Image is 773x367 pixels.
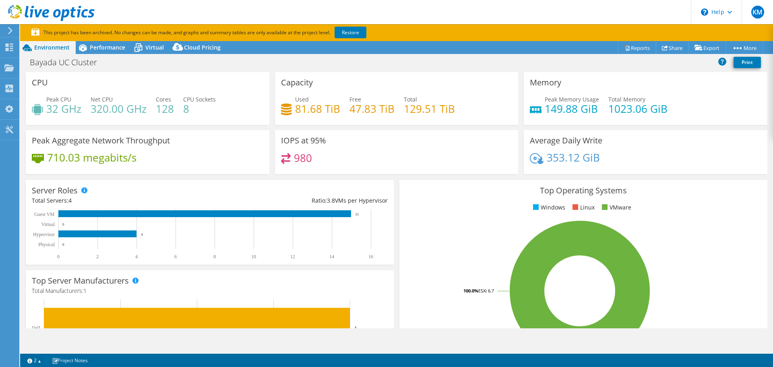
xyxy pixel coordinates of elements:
h3: Memory [530,78,561,87]
text: 10 [251,254,256,259]
text: 0 [62,243,64,247]
text: Dell [32,325,40,331]
li: Linux [570,203,595,212]
h4: 320.00 GHz [91,104,147,113]
h3: IOPS at 95% [281,136,326,145]
span: Virtual [145,44,164,51]
h3: Capacity [281,78,313,87]
h4: 980 [294,153,312,162]
span: KM [751,6,764,19]
text: 4 [354,325,357,330]
li: VMware [600,203,631,212]
h1: Bayada UC Cluster [26,58,110,67]
h4: 8 [183,104,216,113]
span: Peak CPU [46,95,71,103]
h3: Top Server Manufacturers [32,276,129,285]
h4: 129.51 TiB [404,104,455,113]
a: 2 [22,355,47,365]
li: Windows [531,203,565,212]
tspan: ESXi 6.7 [478,288,494,294]
h3: Top Operating Systems [405,186,761,195]
a: Project Notes [46,355,93,365]
a: More [725,41,763,54]
a: Print [734,57,761,68]
span: Environment [34,44,70,51]
text: Guest VM [34,211,54,217]
h3: Average Daily Write [530,136,602,145]
text: 0 [62,222,64,226]
h3: Peak Aggregate Network Throughput [32,136,170,145]
svg: \n [701,8,708,16]
span: Total [404,95,417,103]
span: CPU Sockets [183,95,216,103]
text: 4 [141,232,143,236]
span: Peak Memory Usage [545,95,599,103]
h3: Server Roles [32,186,78,195]
text: 6 [174,254,177,259]
text: 4 [135,254,138,259]
h4: 710.03 megabits/s [47,153,136,162]
span: Used [295,95,309,103]
h4: 149.88 GiB [545,104,599,113]
text: 16 [368,254,373,259]
div: Total Servers: [32,196,210,205]
span: Free [349,95,361,103]
h4: 47.83 TiB [349,104,395,113]
text: Virtual [41,222,55,227]
a: Reports [618,41,656,54]
h3: CPU [32,78,48,87]
text: Physical [38,242,55,247]
h4: 128 [156,104,174,113]
h4: Total Manufacturers: [32,286,388,295]
span: Cloud Pricing [184,44,221,51]
span: Net CPU [91,95,113,103]
h4: 1023.06 GiB [608,104,668,113]
h4: 32 GHz [46,104,81,113]
text: Hypervisor [33,232,55,237]
text: 14 [329,254,334,259]
text: 0 [57,254,60,259]
h4: 81.68 TiB [295,104,340,113]
a: Share [656,41,689,54]
p: This project has been archived. No changes can be made, and graphs and summary tables are only av... [31,28,426,37]
div: Ratio: VMs per Hypervisor [210,196,388,205]
span: Cores [156,95,171,103]
a: Restore [335,27,366,38]
span: 1 [83,287,87,294]
text: 8 [213,254,216,259]
h4: 353.12 GiB [547,153,600,162]
tspan: 100.0% [463,288,478,294]
span: 3.8 [327,197,335,204]
text: 2 [96,254,99,259]
span: Performance [90,44,125,51]
text: 12 [290,254,295,259]
text: 15 [355,212,359,216]
span: 4 [68,197,72,204]
span: Total Memory [608,95,645,103]
a: Export [688,41,726,54]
